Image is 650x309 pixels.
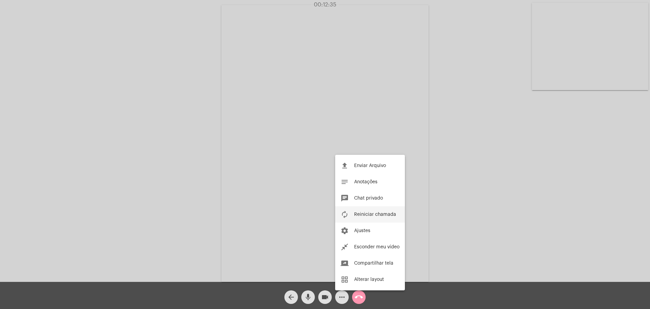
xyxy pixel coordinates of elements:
mat-icon: file_upload [341,162,349,170]
span: Compartilhar tela [354,261,393,266]
mat-icon: close_fullscreen [341,243,349,251]
span: Enviar Arquivo [354,163,386,168]
mat-icon: settings [341,227,349,235]
mat-icon: grid_view [341,275,349,284]
span: Ajustes [354,228,370,233]
mat-icon: chat [341,194,349,202]
span: Anotações [354,180,377,184]
mat-icon: notes [341,178,349,186]
span: Alterar layout [354,277,384,282]
span: Esconder meu vídeo [354,245,399,249]
mat-icon: screen_share [341,259,349,267]
span: Chat privado [354,196,383,201]
span: Reiniciar chamada [354,212,396,217]
mat-icon: autorenew [341,210,349,219]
